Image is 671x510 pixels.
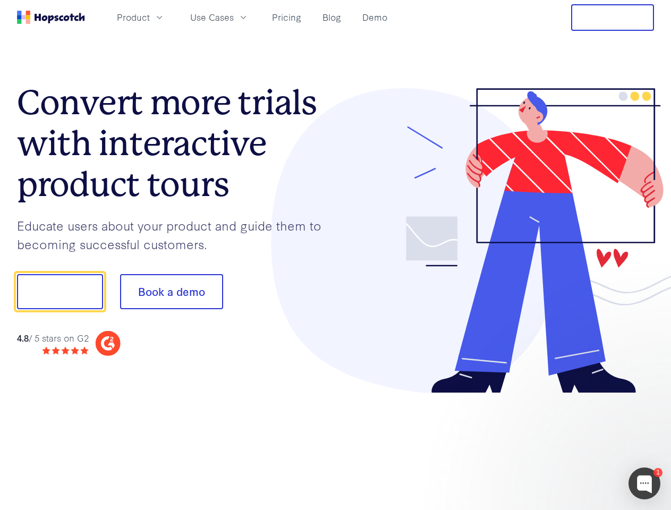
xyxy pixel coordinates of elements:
a: Demo [358,8,392,26]
div: / 5 stars on G2 [17,331,89,345]
a: Pricing [268,8,305,26]
h1: Convert more trials with interactive product tours [17,82,336,205]
button: Product [111,8,171,26]
a: Blog [318,8,345,26]
button: Use Cases [184,8,255,26]
button: Free Trial [571,4,654,31]
span: Use Cases [190,11,234,24]
button: Book a demo [120,274,223,309]
span: Product [117,11,150,24]
a: Home [17,11,85,24]
p: Educate users about your product and guide them to becoming successful customers. [17,216,336,253]
button: Show me! [17,274,103,309]
strong: 4.8 [17,331,29,344]
div: 1 [653,468,662,477]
